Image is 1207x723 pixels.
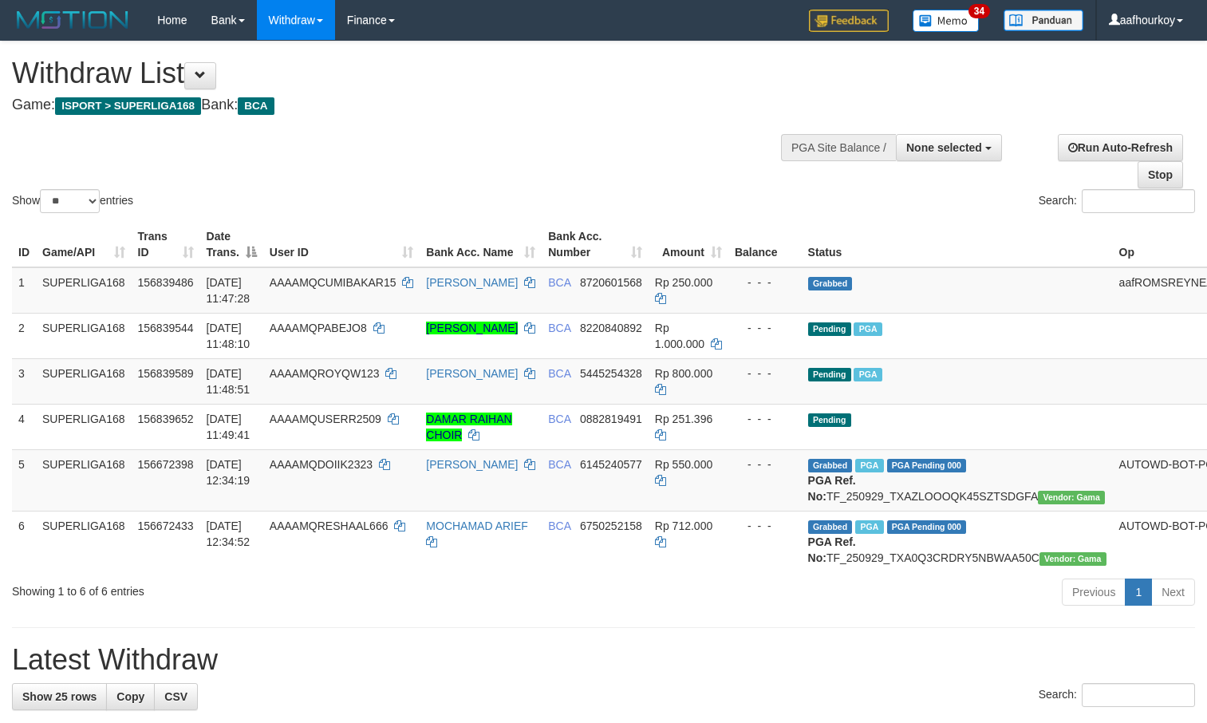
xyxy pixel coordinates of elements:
div: - - - [735,456,795,472]
span: Marked by aafsoycanthlai [855,459,883,472]
span: 34 [968,4,990,18]
span: [DATE] 12:34:19 [207,458,250,487]
th: User ID: activate to sort column ascending [263,222,420,267]
a: 1 [1125,579,1152,606]
img: Button%20Memo.svg [913,10,980,32]
span: Rp 712.000 [655,520,712,532]
span: Grabbed [808,277,853,290]
span: Copy 8720601568 to clipboard [580,276,642,289]
h4: Game: Bank: [12,97,789,113]
span: 156839544 [138,322,194,334]
a: Run Auto-Refresh [1058,134,1183,161]
span: Pending [808,413,851,427]
span: Marked by aafsoycanthlai [855,520,883,534]
span: Copy 6750252158 to clipboard [580,520,642,532]
a: [PERSON_NAME] [426,367,518,380]
span: AAAAMQRESHAAL666 [270,520,389,532]
label: Search: [1039,683,1195,707]
a: CSV [154,683,198,710]
a: Next [1151,579,1195,606]
td: 1 [12,267,36,314]
span: AAAAMQUSERR2509 [270,413,381,425]
div: - - - [735,320,795,336]
span: [DATE] 11:48:51 [207,367,250,396]
span: BCA [548,520,570,532]
a: Copy [106,683,155,710]
a: Show 25 rows [12,683,107,710]
img: panduan.png [1004,10,1083,31]
span: [DATE] 11:48:10 [207,322,250,350]
td: SUPERLIGA168 [36,267,132,314]
td: 4 [12,404,36,449]
span: ISPORT > SUPERLIGA168 [55,97,201,115]
span: Copy 0882819491 to clipboard [580,413,642,425]
a: [PERSON_NAME] [426,458,518,471]
span: 156839652 [138,413,194,425]
td: TF_250929_TXA0Q3CRDRY5NBWAA50C [802,511,1113,572]
span: Vendor URL: https://trx31.1velocity.biz [1039,552,1106,566]
span: AAAAMQROYQW123 [270,367,380,380]
a: DAMAR RAIHAN CHOIR [426,413,511,441]
span: Marked by aafsoycanthlai [854,322,882,336]
h1: Withdraw List [12,57,789,89]
span: None selected [906,141,982,154]
div: Showing 1 to 6 of 6 entries [12,577,491,599]
span: 156672433 [138,520,194,532]
span: BCA [238,97,274,115]
th: Bank Acc. Number: activate to sort column ascending [542,222,649,267]
span: Marked by aafsoycanthlai [854,368,882,381]
div: - - - [735,518,795,534]
button: None selected [896,134,1002,161]
td: SUPERLIGA168 [36,404,132,449]
b: PGA Ref. No: [808,535,856,564]
img: Feedback.jpg [809,10,889,32]
label: Show entries [12,189,133,213]
span: 156839589 [138,367,194,380]
span: Rp 550.000 [655,458,712,471]
a: [PERSON_NAME] [426,322,518,334]
span: Grabbed [808,459,853,472]
a: [PERSON_NAME] [426,276,518,289]
td: 5 [12,449,36,511]
span: Pending [808,322,851,336]
span: Grabbed [808,520,853,534]
span: [DATE] 12:34:52 [207,520,250,548]
td: 6 [12,511,36,572]
td: SUPERLIGA168 [36,358,132,404]
td: SUPERLIGA168 [36,449,132,511]
span: Rp 1.000.000 [655,322,704,350]
span: [DATE] 11:49:41 [207,413,250,441]
span: Show 25 rows [22,690,97,703]
span: 156839486 [138,276,194,289]
span: AAAAMQCUMIBAKAR15 [270,276,396,289]
span: BCA [548,276,570,289]
th: Date Trans.: activate to sort column descending [200,222,263,267]
span: Copy [116,690,144,703]
select: Showentries [40,189,100,213]
td: SUPERLIGA168 [36,313,132,358]
td: 3 [12,358,36,404]
input: Search: [1082,189,1195,213]
span: BCA [548,413,570,425]
span: BCA [548,458,570,471]
span: PGA Pending [887,459,967,472]
td: TF_250929_TXAZLOOOQK45SZTSDGFA [802,449,1113,511]
span: Rp 800.000 [655,367,712,380]
span: [DATE] 11:47:28 [207,276,250,305]
b: PGA Ref. No: [808,474,856,503]
span: 156672398 [138,458,194,471]
td: SUPERLIGA168 [36,511,132,572]
input: Search: [1082,683,1195,707]
span: BCA [548,322,570,334]
div: PGA Site Balance / [781,134,896,161]
th: Status [802,222,1113,267]
span: Copy 6145240577 to clipboard [580,458,642,471]
label: Search: [1039,189,1195,213]
th: Amount: activate to sort column ascending [649,222,728,267]
span: AAAAMQDOIIK2323 [270,458,373,471]
a: Stop [1138,161,1183,188]
span: Copy 5445254328 to clipboard [580,367,642,380]
span: CSV [164,690,187,703]
span: Copy 8220840892 to clipboard [580,322,642,334]
th: Balance [728,222,802,267]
